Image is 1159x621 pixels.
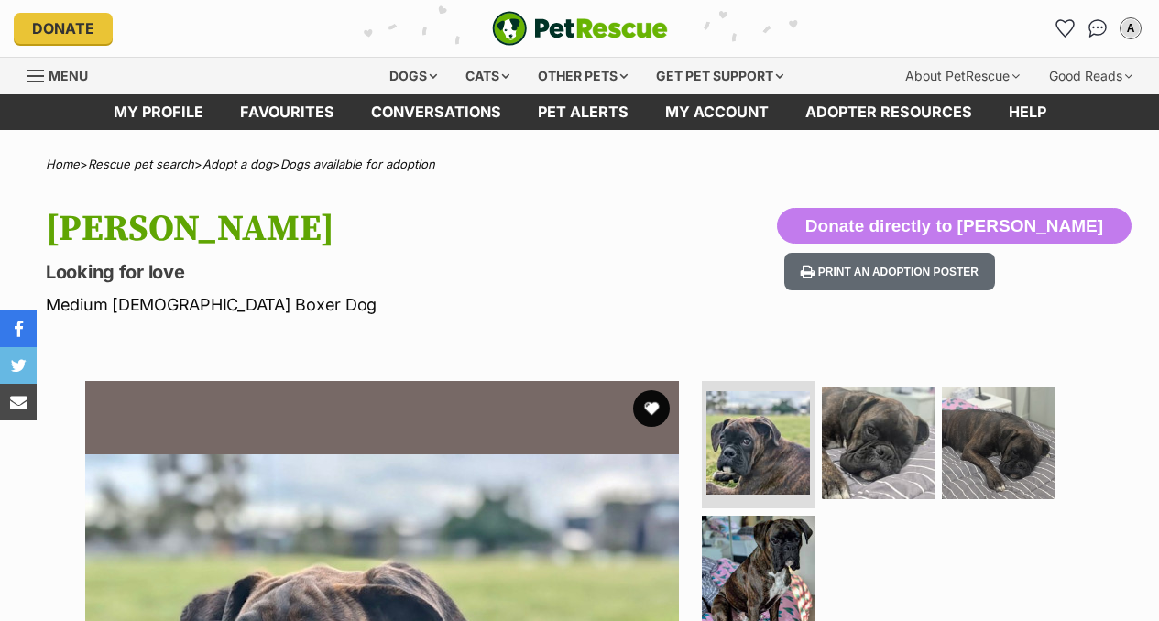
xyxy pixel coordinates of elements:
a: Pet alerts [519,94,647,130]
button: Donate directly to [PERSON_NAME] [777,208,1132,245]
ul: Account quick links [1050,14,1145,43]
img: Photo of Baxter [942,387,1055,499]
div: Cats [453,58,522,94]
p: Medium [DEMOGRAPHIC_DATA] Boxer Dog [46,292,708,317]
a: Conversations [1083,14,1112,43]
p: Looking for love [46,259,708,285]
img: Photo of Baxter [706,391,810,495]
div: Other pets [525,58,640,94]
button: favourite [633,390,670,427]
a: Donate [14,13,113,44]
a: Adopt a dog [202,157,272,171]
div: About PetRescue [892,58,1033,94]
div: Good Reads [1036,58,1145,94]
a: Help [990,94,1065,130]
a: PetRescue [492,11,668,46]
button: My account [1116,14,1145,43]
a: My account [647,94,787,130]
img: Photo of Baxter [822,387,935,499]
button: Print an adoption poster [784,253,995,290]
a: Dogs available for adoption [280,157,435,171]
div: Dogs [377,58,450,94]
a: Rescue pet search [88,157,194,171]
img: logo-e224e6f780fb5917bec1dbf3a21bbac754714ae5b6737aabdf751b685950b380.svg [492,11,668,46]
a: Adopter resources [787,94,990,130]
img: chat-41dd97257d64d25036548639549fe6c8038ab92f7586957e7f3b1b290dea8141.svg [1088,19,1108,38]
a: Favourites [222,94,353,130]
h1: [PERSON_NAME] [46,208,708,250]
a: My profile [95,94,222,130]
a: Home [46,157,80,171]
a: Menu [27,58,101,91]
a: conversations [353,94,519,130]
span: Menu [49,68,88,83]
div: A [1121,19,1140,38]
a: Favourites [1050,14,1079,43]
div: Get pet support [643,58,796,94]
